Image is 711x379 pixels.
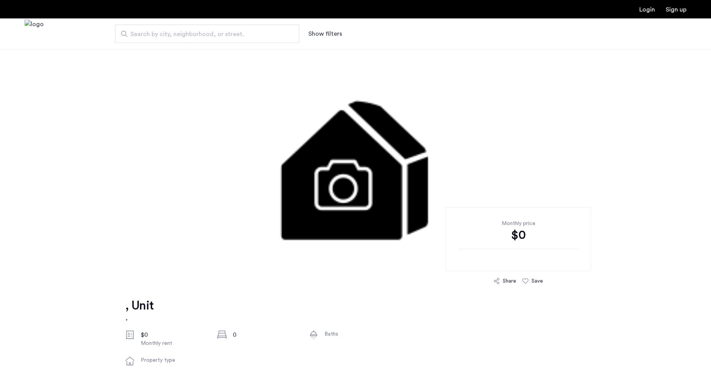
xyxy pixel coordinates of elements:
h2: , [125,313,153,323]
div: $0 [141,330,205,339]
a: Cazamio Logo [25,20,44,48]
div: 0 [233,330,297,339]
div: Baths [324,330,389,338]
div: Monthly price [458,220,579,227]
h1: , Unit [125,298,153,313]
a: , Unit, [125,298,153,323]
div: Share [503,277,516,285]
img: logo [25,20,44,48]
input: Apartment Search [115,25,299,43]
img: 3.gif [128,49,583,280]
a: Registration [666,7,686,13]
div: $0 [458,227,579,243]
div: Property type [141,356,205,364]
div: Monthly rent [141,339,205,347]
button: Show or hide filters [308,29,342,38]
a: Login [639,7,655,13]
div: Save [532,277,543,285]
span: Search by city, neighborhood, or street. [130,30,278,39]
